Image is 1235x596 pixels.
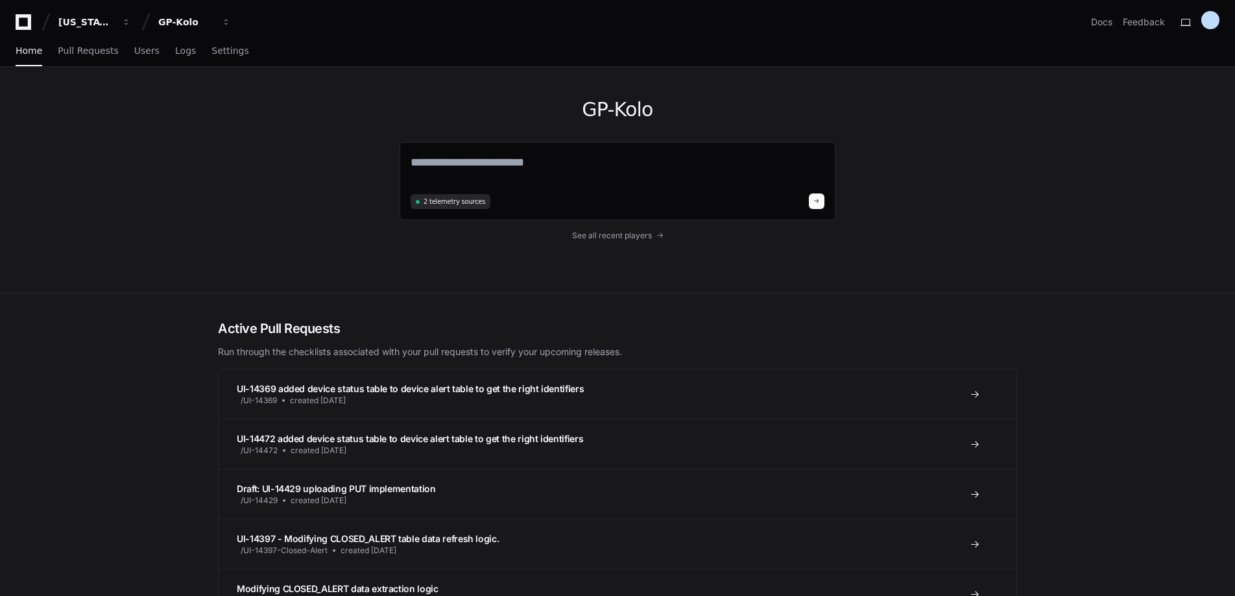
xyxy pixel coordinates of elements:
span: Home [16,47,42,55]
span: 2 telemetry sources [424,197,485,206]
a: Draft: UI-14429 uploading PUT implementation/UI-14429created [DATE] [219,469,1016,519]
div: GP-Kolo [158,16,214,29]
span: Draft: UI-14429 uploading PUT implementation [237,483,436,494]
span: /UI-14429 [241,495,278,506]
h1: GP-Kolo [400,98,835,121]
span: created [DATE] [291,495,346,506]
span: created [DATE] [291,445,346,456]
button: Feedback [1123,16,1165,29]
a: See all recent players [400,230,835,241]
span: UI-14472 added device status table to device alert table to get the right identifiers [237,433,583,444]
span: Modifying CLOSED_ALERT data extraction logic [237,583,438,594]
p: Run through the checklists associated with your pull requests to verify your upcoming releases. [218,345,1017,358]
a: Settings [211,36,248,66]
span: Settings [211,47,248,55]
span: UI-14397 - Modifying CLOSED_ALERT table data refresh logic. [237,533,499,544]
span: /UI-14369 [241,395,277,406]
h2: Active Pull Requests [218,319,1017,338]
span: Logs [175,47,196,55]
span: /UI-14397-Closed-Alert [241,545,328,556]
span: created [DATE] [341,545,396,556]
button: [US_STATE] Pacific [53,10,136,34]
a: Home [16,36,42,66]
span: /UI-14472 [241,445,278,456]
a: UI-14472 added device status table to device alert table to get the right identifiers/UI-14472cre... [219,419,1016,469]
span: created [DATE] [290,395,346,406]
a: UI-14397 - Modifying CLOSED_ALERT table data refresh logic./UI-14397-Closed-Alertcreated [DATE] [219,519,1016,569]
a: Docs [1091,16,1112,29]
span: See all recent players [572,230,652,241]
a: Pull Requests [58,36,118,66]
a: UI-14369 added device status table to device alert table to get the right identifiers/UI-14369cre... [219,369,1016,419]
a: Users [134,36,160,66]
span: UI-14369 added device status table to device alert table to get the right identifiers [237,383,584,394]
div: [US_STATE] Pacific [58,16,114,29]
button: GP-Kolo [153,10,236,34]
span: Users [134,47,160,55]
span: Pull Requests [58,47,118,55]
a: Logs [175,36,196,66]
